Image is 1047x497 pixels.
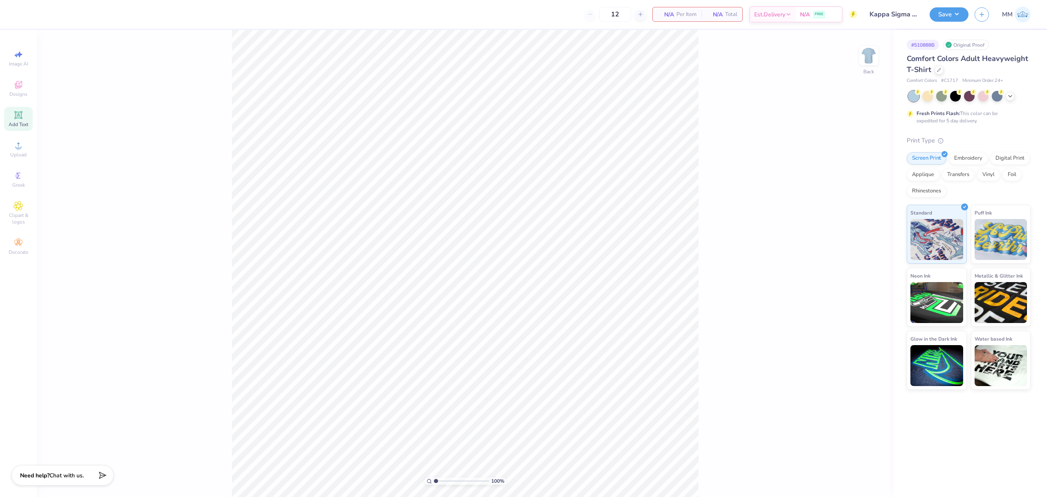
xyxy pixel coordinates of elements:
[12,182,25,188] span: Greek
[1002,7,1031,23] a: MM
[907,136,1031,145] div: Print Type
[949,152,988,165] div: Embroidery
[910,208,932,217] span: Standard
[49,472,84,479] span: Chat with us.
[9,121,28,128] span: Add Text
[907,40,939,50] div: # 510888B
[917,110,1017,124] div: This color can be expedited for 5 day delivery.
[1002,169,1022,181] div: Foil
[910,345,963,386] img: Glow in the Dark Ink
[975,219,1027,260] img: Puff Ink
[800,10,810,19] span: N/A
[975,271,1023,280] span: Metallic & Glitter Ink
[930,7,968,22] button: Save
[910,271,930,280] span: Neon Ink
[975,282,1027,323] img: Metallic & Glitter Ink
[676,10,697,19] span: Per Item
[10,151,27,158] span: Upload
[9,61,28,67] span: Image AI
[917,110,960,117] strong: Fresh Prints Flash:
[907,54,1028,75] span: Comfort Colors Adult Heavyweight T-Shirt
[907,152,946,165] div: Screen Print
[977,169,1000,181] div: Vinyl
[658,10,674,19] span: N/A
[975,334,1012,343] span: Water based Ink
[975,345,1027,386] img: Water based Ink
[491,477,504,485] span: 100 %
[990,152,1030,165] div: Digital Print
[975,208,992,217] span: Puff Ink
[910,334,957,343] span: Glow in the Dark Ink
[1015,7,1031,23] img: Mariah Myssa Salurio
[9,91,27,97] span: Designs
[754,10,785,19] span: Est. Delivery
[20,472,49,479] strong: Need help?
[943,40,989,50] div: Original Proof
[599,7,631,22] input: – –
[706,10,723,19] span: N/A
[9,249,28,255] span: Decorate
[942,169,975,181] div: Transfers
[910,282,963,323] img: Neon Ink
[863,68,874,75] div: Back
[1002,10,1013,19] span: MM
[815,11,823,17] span: FREE
[941,77,958,84] span: # C1717
[907,77,937,84] span: Comfort Colors
[962,77,1003,84] span: Minimum Order: 24 +
[910,219,963,260] img: Standard
[907,185,946,197] div: Rhinestones
[907,169,939,181] div: Applique
[4,212,33,225] span: Clipart & logos
[863,6,923,23] input: Untitled Design
[861,47,877,64] img: Back
[725,10,737,19] span: Total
